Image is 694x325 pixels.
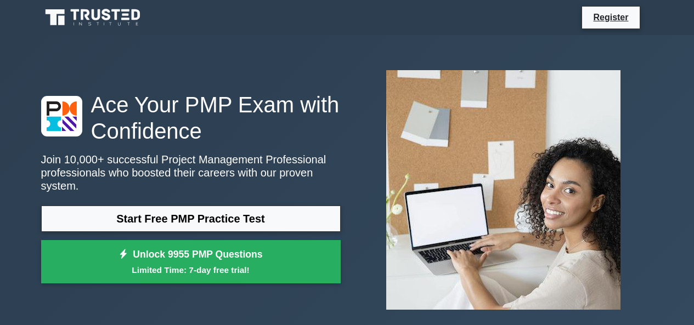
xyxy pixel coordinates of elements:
small: Limited Time: 7-day free trial! [55,264,327,276]
a: Start Free PMP Practice Test [41,206,341,232]
a: Register [586,10,635,24]
h1: Ace Your PMP Exam with Confidence [41,92,341,144]
p: Join 10,000+ successful Project Management Professional professionals who boosted their careers w... [41,153,341,192]
a: Unlock 9955 PMP QuestionsLimited Time: 7-day free trial! [41,240,341,284]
